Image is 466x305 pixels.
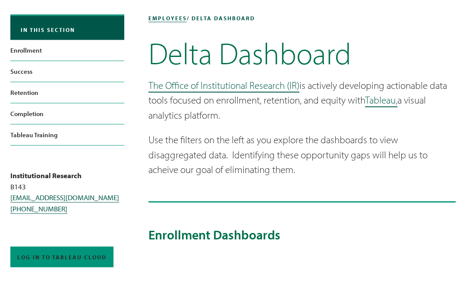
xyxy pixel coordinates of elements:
a: Completion [10,104,124,124]
p: is actively developing actionable data tools focused on enrollment, retention, and equity with a ... [148,78,456,123]
h1: Delta Dashboard [148,39,456,68]
a: Tableau, [365,94,397,106]
a: Enrollment [10,40,124,61]
button: In this section [10,16,124,40]
a: employees [148,15,187,22]
a: Success [10,61,124,82]
span: / Delta Dashboard [187,15,255,22]
a: Tableau Training [10,125,124,145]
a: The Office of Institutional Research (IR) [148,79,299,91]
span: Log in to Tableau Cloud [17,254,107,261]
p: Use the filters on the left as you explore the dashboards to view disaggregated data. Identifying... [148,132,456,177]
a: [PHONE_NUMBER] [10,204,67,213]
a: Retention [10,82,124,103]
h2: Enrollment Dashboards [148,227,456,242]
a: [EMAIL_ADDRESS][DOMAIN_NAME] [10,193,119,202]
a: Log in to Tableau Cloud [10,247,113,267]
span: B143 [10,182,26,191]
strong: Institutional Research [10,171,82,180]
